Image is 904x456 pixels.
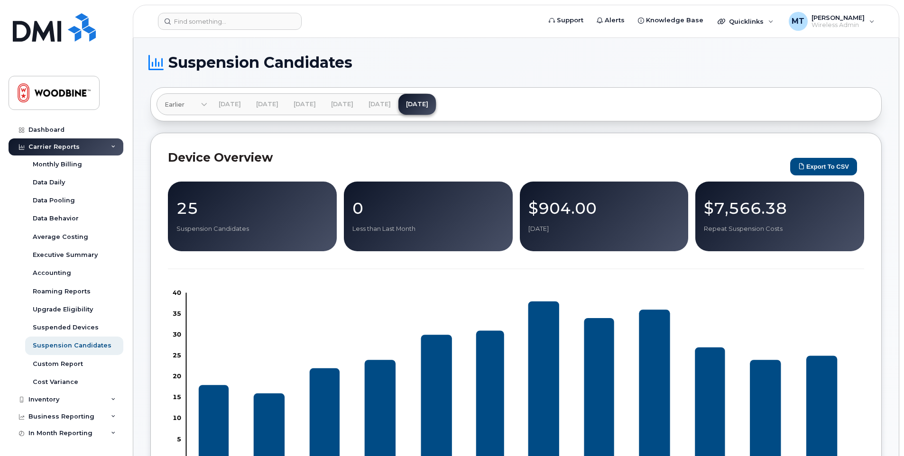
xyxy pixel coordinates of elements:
[323,94,361,115] a: [DATE]
[173,393,181,401] tspan: 15
[173,330,181,338] tspan: 30
[790,158,857,175] button: Export to CSV
[704,200,856,217] p: $7,566.38
[249,94,286,115] a: [DATE]
[173,372,181,380] tspan: 20
[157,94,207,115] a: Earlier
[165,100,184,109] span: Earlier
[173,414,181,422] tspan: 10
[176,200,328,217] p: 25
[211,94,249,115] a: [DATE]
[168,150,785,164] h2: Device Overview
[168,55,352,70] span: Suspension Candidates
[528,225,680,233] p: [DATE]
[352,200,504,217] p: 0
[177,435,181,443] tspan: 5
[173,289,181,296] tspan: 40
[173,310,181,317] tspan: 35
[398,94,436,115] a: [DATE]
[286,94,323,115] a: [DATE]
[361,94,398,115] a: [DATE]
[173,351,181,359] tspan: 25
[352,225,504,233] p: Less than Last Month
[528,200,680,217] p: $904.00
[176,225,328,233] p: Suspension Candidates
[704,225,856,233] p: Repeat Suspension Costs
